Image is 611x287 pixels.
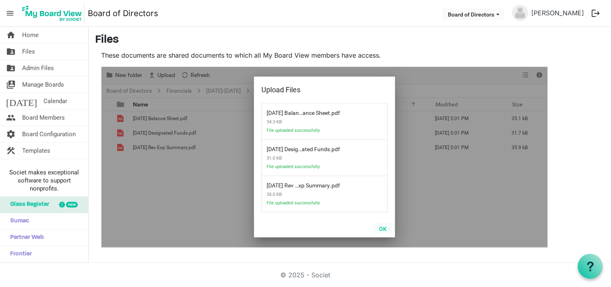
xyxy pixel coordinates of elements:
[22,143,50,159] span: Templates
[267,189,351,200] span: 35.0 KB
[20,3,88,23] a: My Board View Logo
[6,213,29,229] span: Sumac
[22,110,65,126] span: Board Members
[6,143,16,159] span: construction
[267,128,351,138] span: File uploaded successfully
[588,5,605,22] button: logout
[6,27,16,43] span: home
[528,5,588,21] a: [PERSON_NAME]
[267,116,351,128] span: 34.3 KB
[267,141,330,152] span: August 2025 Designated Funds.pdf
[22,44,35,60] span: Files
[6,44,16,60] span: folder_shared
[261,84,362,96] div: Upload Files
[22,27,39,43] span: Home
[267,152,351,164] span: 31.0 KB
[22,60,54,76] span: Admin Files
[6,197,49,213] span: Glass Register
[6,77,16,93] span: switch_account
[281,271,331,279] a: © 2025 - Societ
[6,93,37,109] span: [DATE]
[20,3,85,23] img: My Board View Logo
[4,168,85,193] span: Societ makes exceptional software to support nonprofits.
[267,164,351,174] span: File uploaded successfully
[6,60,16,76] span: folder_shared
[95,33,605,47] h3: Files
[101,50,548,60] p: These documents are shared documents to which all My Board View members have access.
[88,5,158,21] a: Board of Directors
[6,126,16,142] span: settings
[443,8,505,20] button: Board of Directors dropdownbutton
[374,223,392,234] button: OK
[512,5,528,21] img: no-profile-picture.svg
[22,77,64,93] span: Manage Boards
[6,246,32,262] span: Frontier
[66,202,78,208] div: new
[43,93,67,109] span: Calendar
[2,6,18,21] span: menu
[267,177,330,189] span: August 2025 Rev Exp Summary.pdf
[22,126,76,142] span: Board Configuration
[267,105,330,116] span: August 2025 Balance Sheet.pdf
[267,200,351,210] span: File uploaded successfully
[6,230,44,246] span: Partner Web
[6,110,16,126] span: people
